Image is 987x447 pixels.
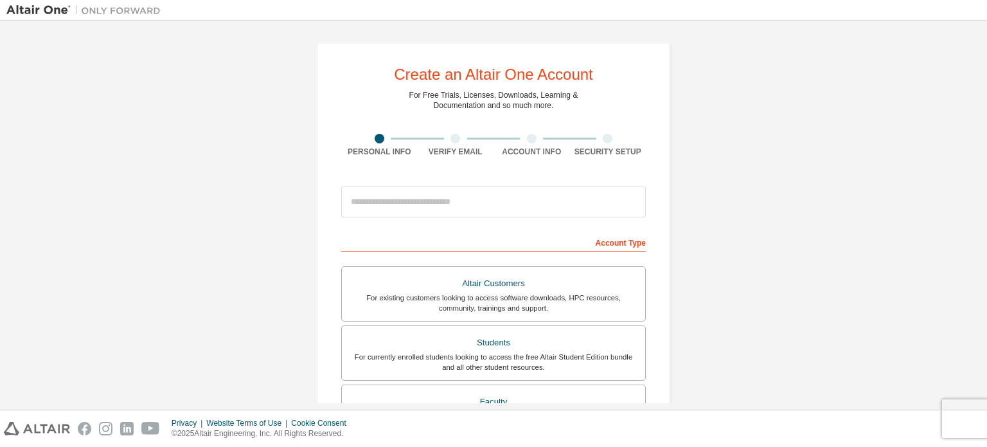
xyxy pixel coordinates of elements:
img: linkedin.svg [120,422,134,435]
div: For Free Trials, Licenses, Downloads, Learning & Documentation and so much more. [409,90,578,111]
div: Website Terms of Use [206,418,291,428]
img: altair_logo.svg [4,422,70,435]
div: Privacy [172,418,206,428]
div: For existing customers looking to access software downloads, HPC resources, community, trainings ... [350,293,637,313]
p: © 2025 Altair Engineering, Inc. All Rights Reserved. [172,428,354,439]
div: Account Type [341,232,646,252]
img: Altair One [6,4,167,17]
img: instagram.svg [99,422,112,435]
div: Personal Info [341,147,418,157]
div: Create an Altair One Account [394,67,593,82]
img: youtube.svg [141,422,160,435]
div: Account Info [493,147,570,157]
div: Students [350,334,637,352]
div: Altair Customers [350,275,637,293]
div: Security Setup [570,147,646,157]
div: Faculty [350,393,637,411]
div: For currently enrolled students looking to access the free Altair Student Edition bundle and all ... [350,352,637,372]
img: facebook.svg [78,422,91,435]
div: Verify Email [418,147,494,157]
div: Cookie Consent [291,418,353,428]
